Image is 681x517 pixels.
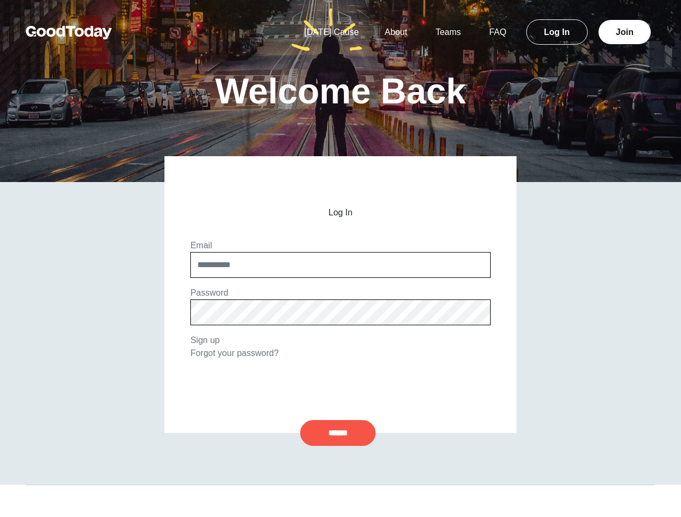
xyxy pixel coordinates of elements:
[372,27,420,37] a: About
[190,348,279,358] a: Forgot your password?
[526,19,588,45] a: Log In
[215,73,466,109] h1: Welcome Back
[190,336,219,345] a: Sign up
[26,26,112,39] img: GoodToday
[599,20,651,44] a: Join
[190,208,491,218] h2: Log In
[190,241,212,250] label: Email
[476,27,519,37] a: FAQ
[190,288,228,297] label: Password
[423,27,474,37] a: Teams
[291,27,372,37] a: [DATE] Cause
